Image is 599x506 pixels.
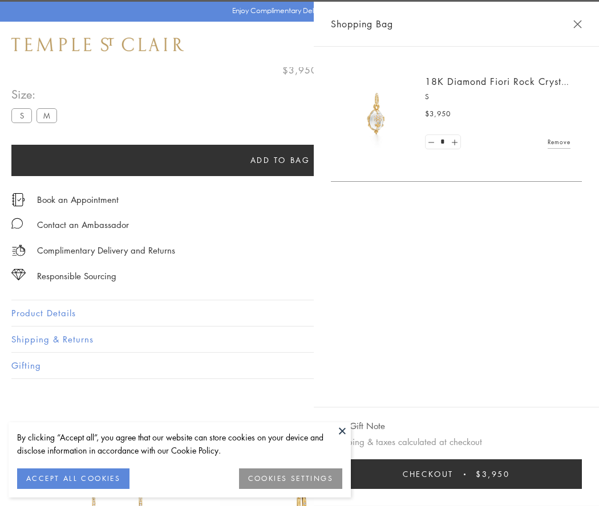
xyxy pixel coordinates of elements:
a: Set quantity to 0 [426,135,437,149]
span: Checkout [403,468,454,480]
img: icon_delivery.svg [11,243,26,258]
button: Product Details [11,300,588,326]
button: Add Gift Note [331,419,385,433]
button: Gifting [11,353,588,378]
a: Set quantity to 2 [448,135,460,149]
button: Shipping & Returns [11,327,588,352]
span: Shopping Bag [331,17,393,31]
div: By clicking “Accept all”, you agree that our website can store cookies on your device and disclos... [17,431,342,457]
p: Shipping & taxes calculated at checkout [331,435,582,449]
span: Add to bag [250,154,310,166]
div: Responsible Sourcing [37,269,116,283]
a: Remove [548,136,570,148]
button: COOKIES SETTINGS [239,468,342,489]
img: MessageIcon-01_2.svg [11,218,23,229]
button: Close Shopping Bag [573,20,582,28]
label: S [11,108,32,123]
img: icon_appointment.svg [11,193,25,206]
span: $3,950 [425,108,451,120]
div: Contact an Ambassador [37,218,129,232]
span: $3,950 [282,63,317,77]
label: M [37,108,57,123]
p: S [425,91,570,103]
p: Enjoy Complimentary Delivery & Returns [232,5,362,17]
img: icon_sourcing.svg [11,269,26,280]
span: Size: [11,85,62,104]
p: Complimentary Delivery and Returns [37,243,175,258]
img: Temple St. Clair [11,38,184,51]
span: $3,950 [476,468,510,480]
button: ACCEPT ALL COOKIES [17,468,129,489]
button: Checkout $3,950 [331,459,582,489]
a: Book an Appointment [37,193,119,206]
img: P51889-E11FIORI [342,80,411,148]
h3: You May Also Like [29,419,570,438]
button: Add to bag [11,145,549,176]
